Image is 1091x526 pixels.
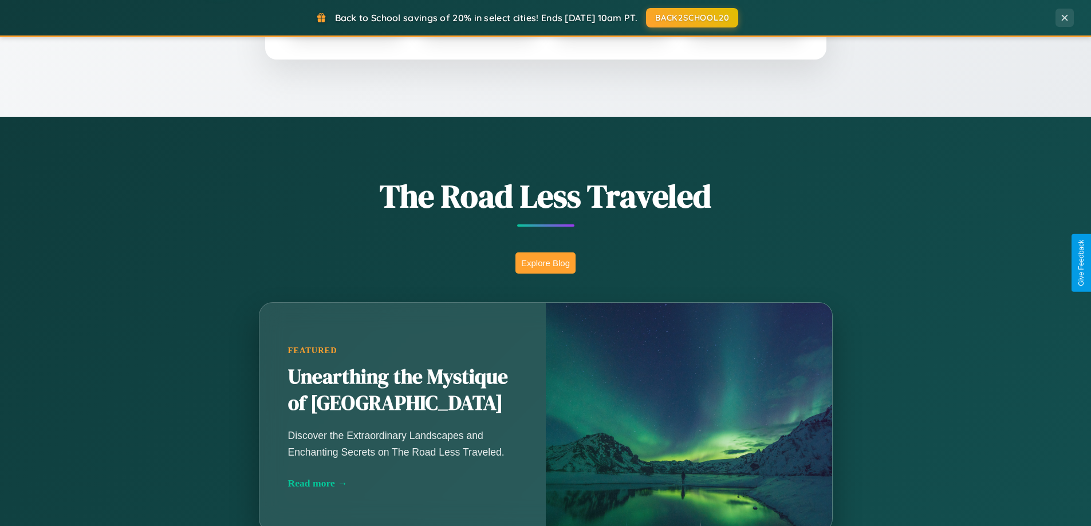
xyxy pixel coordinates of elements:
[515,252,576,274] button: Explore Blog
[202,174,889,218] h1: The Road Less Traveled
[288,364,517,417] h2: Unearthing the Mystique of [GEOGRAPHIC_DATA]
[288,428,517,460] p: Discover the Extraordinary Landscapes and Enchanting Secrets on The Road Less Traveled.
[288,346,517,355] div: Featured
[288,477,517,489] div: Read more →
[1077,240,1085,286] div: Give Feedback
[646,8,738,27] button: BACK2SCHOOL20
[335,12,637,23] span: Back to School savings of 20% in select cities! Ends [DATE] 10am PT.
